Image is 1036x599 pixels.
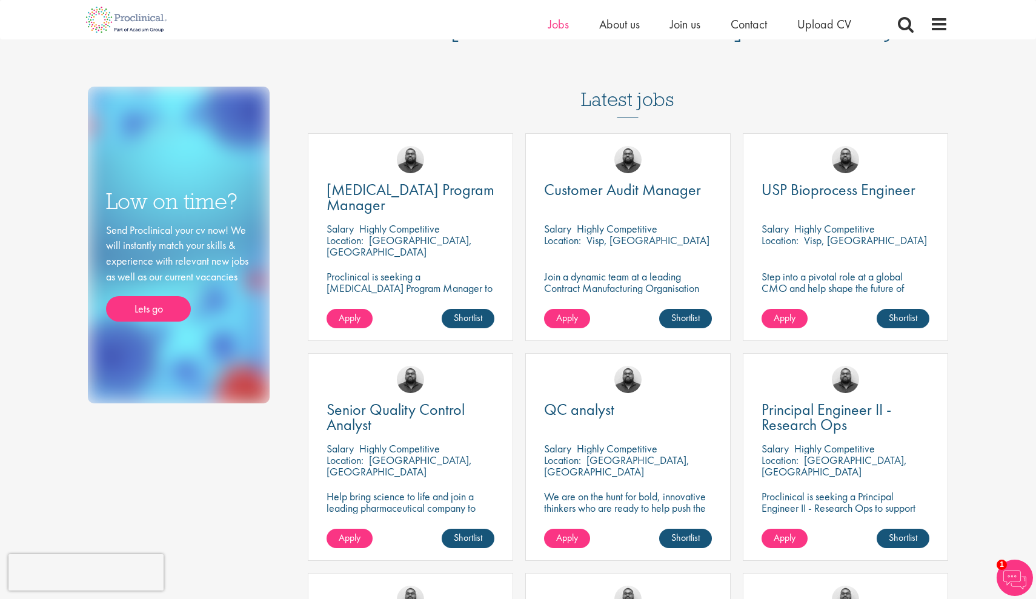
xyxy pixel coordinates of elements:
p: Highly Competitive [359,442,440,455]
a: Shortlist [442,529,494,548]
span: Apply [774,531,795,544]
a: Principal Engineer II - Research Ops [762,402,929,432]
span: Salary [544,222,571,236]
span: Salary [762,222,789,236]
a: Shortlist [877,529,929,548]
span: Apply [339,531,360,544]
span: Customer Audit Manager [544,179,701,200]
a: Senior Quality Control Analyst [327,402,494,432]
p: Highly Competitive [794,442,875,455]
a: Jobs [548,16,569,32]
a: QC analyst [544,402,712,417]
p: Highly Competitive [794,222,875,236]
a: Apply [762,309,808,328]
span: Salary [327,222,354,236]
span: USP Bioprocess Engineer [762,179,915,200]
p: Step into a pivotal role at a global CMO and help shape the future of healthcare manufacturing. [762,271,929,305]
p: [GEOGRAPHIC_DATA], [GEOGRAPHIC_DATA] [544,453,689,478]
p: Highly Competitive [359,222,440,236]
span: Location: [544,233,581,247]
iframe: reCAPTCHA [8,554,164,591]
p: [GEOGRAPHIC_DATA], [GEOGRAPHIC_DATA] [327,453,472,478]
a: About us [599,16,640,32]
a: Shortlist [659,529,712,548]
span: Location: [327,453,364,467]
h3: Latest jobs [581,59,674,118]
a: Shortlist [442,309,494,328]
span: Location: [327,233,364,247]
img: Ashley Bennett [397,146,424,173]
p: Join a dynamic team at a leading Contract Manufacturing Organisation and contribute to groundbrea... [544,271,712,317]
a: Shortlist [877,309,929,328]
a: Customer Audit Manager [544,182,712,197]
img: Ashley Bennett [614,366,642,393]
span: Senior Quality Control Analyst [327,399,465,435]
span: QC analyst [544,399,614,420]
span: 1 [997,560,1007,570]
p: [GEOGRAPHIC_DATA], [GEOGRAPHIC_DATA] [327,233,472,259]
p: Proclinical is seeking a [MEDICAL_DATA] Program Manager to join our client's team for an exciting... [327,271,494,340]
span: Salary [762,442,789,455]
a: Apply [327,309,373,328]
p: Help bring science to life and join a leading pharmaceutical company to play a key role in delive... [327,491,494,548]
p: [GEOGRAPHIC_DATA], [GEOGRAPHIC_DATA] [762,453,907,478]
span: Salary [544,442,571,455]
span: Apply [556,311,578,324]
p: We are on the hunt for bold, innovative thinkers who are ready to help push the boundaries of sci... [544,491,712,537]
span: Apply [774,311,795,324]
a: USP Bioprocess Engineer [762,182,929,197]
p: Visp, [GEOGRAPHIC_DATA] [586,233,709,247]
p: Highly Competitive [577,222,657,236]
a: Apply [762,529,808,548]
span: Location: [544,453,581,467]
p: Proclinical is seeking a Principal Engineer II - Research Ops to support external engineering pro... [762,491,929,548]
span: Principal Engineer II - Research Ops [762,399,891,435]
a: Apply [544,309,590,328]
img: Ashley Bennett [832,146,859,173]
p: Visp, [GEOGRAPHIC_DATA] [804,233,927,247]
span: Apply [339,311,360,324]
span: Location: [762,453,799,467]
span: Salary [327,442,354,455]
span: Apply [556,531,578,544]
a: Apply [327,529,373,548]
a: [MEDICAL_DATA] Program Manager [327,182,494,213]
img: Ashley Bennett [397,366,424,393]
span: Location: [762,233,799,247]
a: Apply [544,529,590,548]
a: Shortlist [659,309,712,328]
a: Lets go [106,296,191,322]
a: Contact [731,16,767,32]
img: Ashley Bennett [832,366,859,393]
span: [MEDICAL_DATA] Program Manager [327,179,494,215]
img: Chatbot [997,560,1033,596]
h3: Low on time? [106,190,251,213]
a: Upload CV [797,16,851,32]
p: Highly Competitive [577,442,657,455]
img: Ashley Bennett [614,146,642,173]
div: Send Proclinical your cv now! We will instantly match your skills & experience with relevant new ... [106,222,251,322]
a: Join us [670,16,700,32]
